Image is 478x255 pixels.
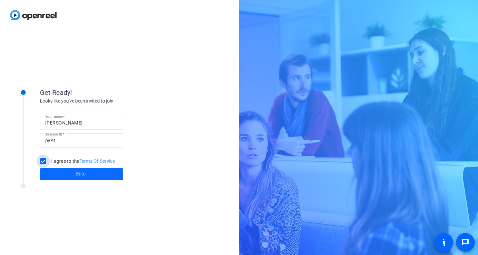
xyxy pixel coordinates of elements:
div: Looks like you've been invited to join [40,98,173,105]
label: I agree to the [50,158,115,164]
mat-label: Session ID [45,132,62,136]
span: Enter [76,170,87,177]
button: Enter [40,168,123,180]
mat-icon: message [461,238,469,246]
a: Terms Of Service [80,158,115,164]
mat-label: Your name [45,115,63,119]
mat-icon: accessibility [440,238,448,246]
div: Get Ready! [40,88,173,98]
